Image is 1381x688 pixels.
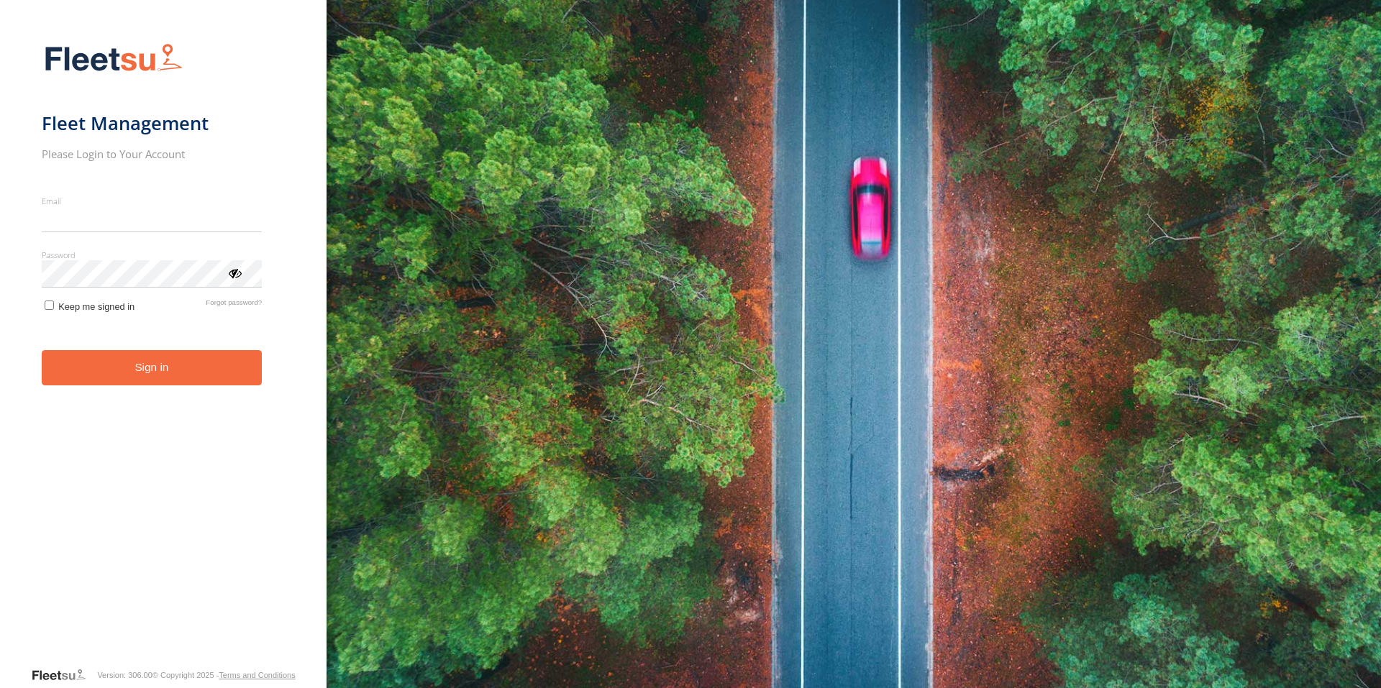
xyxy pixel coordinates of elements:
a: Forgot password? [206,298,262,312]
a: Terms and Conditions [219,671,295,679]
form: main [42,35,286,666]
div: ViewPassword [227,265,242,280]
a: Visit our Website [31,668,97,682]
h1: Fleet Management [42,111,263,135]
label: Password [42,249,263,260]
label: Email [42,196,263,206]
img: Fleetsu [42,40,186,77]
div: © Copyright 2025 - [152,671,296,679]
h2: Please Login to Your Account [42,147,263,161]
input: Keep me signed in [45,301,54,310]
div: Version: 306.00 [97,671,152,679]
span: Keep me signed in [58,301,135,312]
button: Sign in [42,350,263,385]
